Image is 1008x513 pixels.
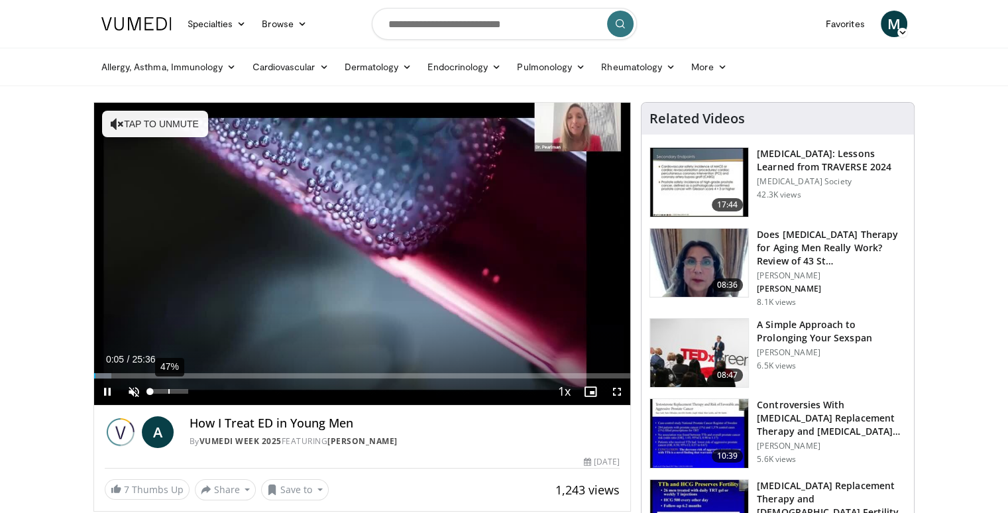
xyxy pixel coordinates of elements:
div: By FEATURING [190,435,620,447]
p: 5.6K views [757,454,796,465]
button: Share [195,479,256,500]
a: Dermatology [337,54,420,80]
a: A [142,416,174,448]
button: Fullscreen [604,378,630,405]
button: Playback Rate [551,378,577,405]
p: [PERSON_NAME] [757,347,906,358]
button: Save to [261,479,329,500]
a: M [881,11,907,37]
h4: Related Videos [649,111,745,127]
a: [PERSON_NAME] [327,435,398,447]
img: 4d4bce34-7cbb-4531-8d0c-5308a71d9d6c.150x105_q85_crop-smart_upscale.jpg [650,229,748,298]
a: Rheumatology [593,54,683,80]
a: 10:39 Controversies With [MEDICAL_DATA] Replacement Therapy and [MEDICAL_DATA] Can… [PERSON_NAME]... [649,398,906,469]
a: 17:44 [MEDICAL_DATA]: Lessons Learned from TRAVERSE 2024 [MEDICAL_DATA] Society 42.3K views [649,147,906,217]
div: [DATE] [584,456,620,468]
p: 42.3K views [757,190,801,200]
a: Allergy, Asthma, Immunology [93,54,245,80]
a: Browse [254,11,315,37]
img: Vumedi Week 2025 [105,416,137,448]
a: More [683,54,734,80]
a: Endocrinology [420,54,509,80]
p: 8.1K views [757,297,796,308]
span: 08:36 [712,278,744,292]
a: Specialties [180,11,254,37]
a: 7 Thumbs Up [105,479,190,500]
img: VuMedi Logo [101,17,172,30]
a: Cardiovascular [244,54,336,80]
span: 0:05 [106,354,124,365]
a: 08:36 Does [MEDICAL_DATA] Therapy for Aging Men Really Work? Review of 43 St… [PERSON_NAME] [PERS... [649,228,906,308]
h3: [MEDICAL_DATA]: Lessons Learned from TRAVERSE 2024 [757,147,906,174]
a: Favorites [818,11,873,37]
p: [PERSON_NAME] [757,284,906,294]
p: [PERSON_NAME] [757,441,906,451]
span: 08:47 [712,369,744,382]
p: 6.5K views [757,361,796,371]
span: 25:36 [132,354,155,365]
h3: Does [MEDICAL_DATA] Therapy for Aging Men Really Work? Review of 43 St… [757,228,906,268]
span: 17:44 [712,198,744,211]
a: Pulmonology [509,54,593,80]
img: c4bd4661-e278-4c34-863c-57c104f39734.150x105_q85_crop-smart_upscale.jpg [650,319,748,388]
button: Unmute [121,378,147,405]
input: Search topics, interventions [372,8,637,40]
button: Pause [94,378,121,405]
div: Volume Level [150,389,188,394]
span: 1,243 views [555,482,620,498]
p: [PERSON_NAME] [757,270,906,281]
video-js: Video Player [94,103,631,406]
h3: Controversies With [MEDICAL_DATA] Replacement Therapy and [MEDICAL_DATA] Can… [757,398,906,438]
img: 1317c62a-2f0d-4360-bee0-b1bff80fed3c.150x105_q85_crop-smart_upscale.jpg [650,148,748,217]
button: Tap to unmute [102,111,208,137]
span: 7 [124,483,129,496]
h3: A Simple Approach to Prolonging Your Sexspan [757,318,906,345]
p: [MEDICAL_DATA] Society [757,176,906,187]
span: 10:39 [712,449,744,463]
a: Vumedi Week 2025 [199,435,282,447]
button: Enable picture-in-picture mode [577,378,604,405]
span: / [127,354,130,365]
div: Progress Bar [94,373,631,378]
a: 08:47 A Simple Approach to Prolonging Your Sexspan [PERSON_NAME] 6.5K views [649,318,906,388]
img: 418933e4-fe1c-4c2e-be56-3ce3ec8efa3b.150x105_q85_crop-smart_upscale.jpg [650,399,748,468]
h4: How I Treat ED in Young Men [190,416,620,431]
